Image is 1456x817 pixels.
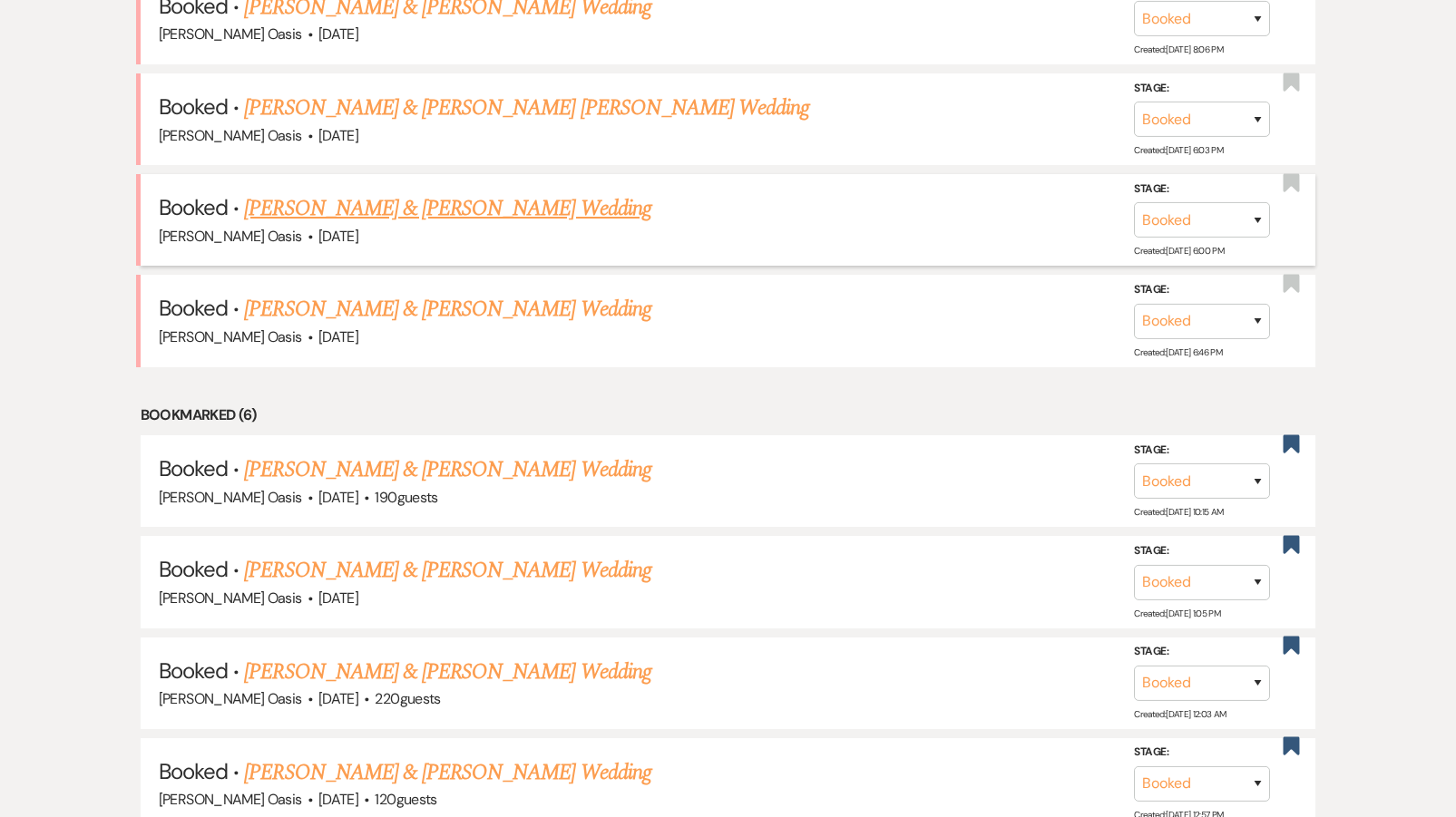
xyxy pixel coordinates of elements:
label: Stage: [1134,180,1270,199]
span: Booked [159,757,228,785]
span: 220 guests [375,689,440,708]
span: [DATE] [318,790,358,809]
span: [DATE] [318,488,358,507]
label: Stage: [1134,441,1270,461]
a: [PERSON_NAME] & [PERSON_NAME] Wedding [244,756,650,789]
span: Booked [159,193,228,221]
span: Booked [159,555,228,583]
a: [PERSON_NAME] & [PERSON_NAME] Wedding [244,453,650,486]
span: Created: [DATE] 10:15 AM [1134,506,1223,518]
span: Booked [159,92,228,121]
span: [PERSON_NAME] Oasis [159,790,302,809]
a: [PERSON_NAME] & [PERSON_NAME] Wedding [244,293,650,326]
a: [PERSON_NAME] & [PERSON_NAME] Wedding [244,192,650,225]
span: [DATE] [318,588,358,608]
span: [PERSON_NAME] Oasis [159,24,302,44]
span: [DATE] [318,689,358,708]
span: Created: [DATE] 12:03 AM [1134,708,1226,720]
label: Stage: [1134,743,1270,763]
span: Created: [DATE] 6:03 PM [1134,144,1223,156]
span: [PERSON_NAME] Oasis [159,689,302,708]
a: [PERSON_NAME] & [PERSON_NAME] Wedding [244,554,650,587]
a: [PERSON_NAME] & [PERSON_NAME] [PERSON_NAME] Wedding [244,92,809,124]
span: Created: [DATE] 8:06 PM [1134,44,1223,55]
span: Created: [DATE] 1:05 PM [1134,608,1220,619]
a: [PERSON_NAME] & [PERSON_NAME] Wedding [244,656,650,688]
span: [PERSON_NAME] Oasis [159,488,302,507]
span: [DATE] [318,227,358,246]
label: Stage: [1134,541,1270,561]
span: [PERSON_NAME] Oasis [159,126,302,145]
span: 120 guests [375,790,436,809]
span: [DATE] [318,24,358,44]
span: Booked [159,294,228,322]
span: Created: [DATE] 6:46 PM [1134,346,1222,358]
label: Stage: [1134,79,1270,99]
span: 190 guests [375,488,437,507]
label: Stage: [1134,280,1270,300]
label: Stage: [1134,642,1270,662]
span: [PERSON_NAME] Oasis [159,588,302,608]
span: [DATE] [318,327,358,346]
span: Booked [159,454,228,482]
span: Booked [159,657,228,685]
li: Bookmarked (6) [141,404,1316,427]
span: [PERSON_NAME] Oasis [159,327,302,346]
span: [DATE] [318,126,358,145]
span: Created: [DATE] 6:00 PM [1134,245,1224,257]
span: [PERSON_NAME] Oasis [159,227,302,246]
